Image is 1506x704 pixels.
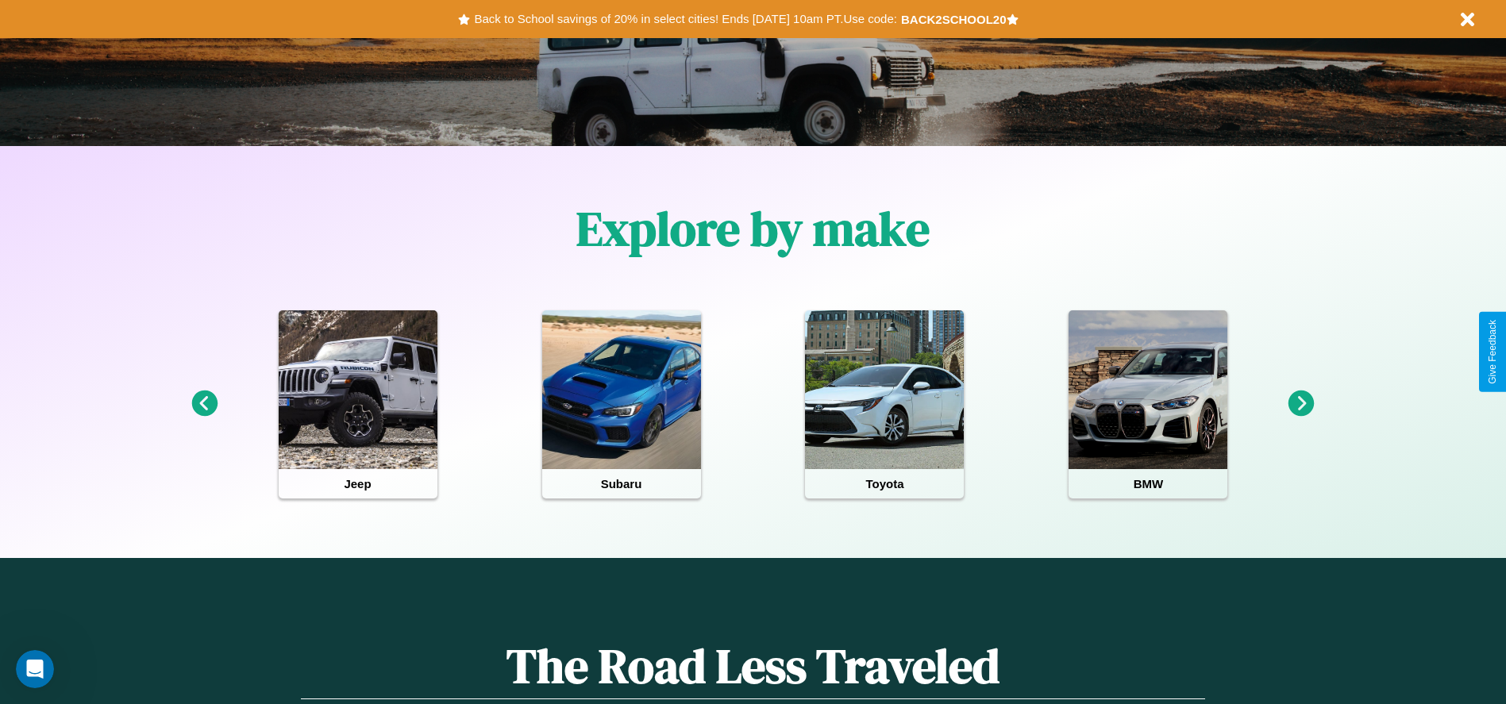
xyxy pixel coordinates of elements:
h4: BMW [1069,469,1227,498]
h1: The Road Less Traveled [301,633,1204,699]
h4: Subaru [542,469,701,498]
div: Give Feedback [1487,320,1498,384]
button: Back to School savings of 20% in select cities! Ends [DATE] 10am PT.Use code: [470,8,900,30]
h4: Jeep [279,469,437,498]
h4: Toyota [805,469,964,498]
iframe: Intercom live chat [16,650,54,688]
b: BACK2SCHOOL20 [901,13,1007,26]
h1: Explore by make [576,196,930,261]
